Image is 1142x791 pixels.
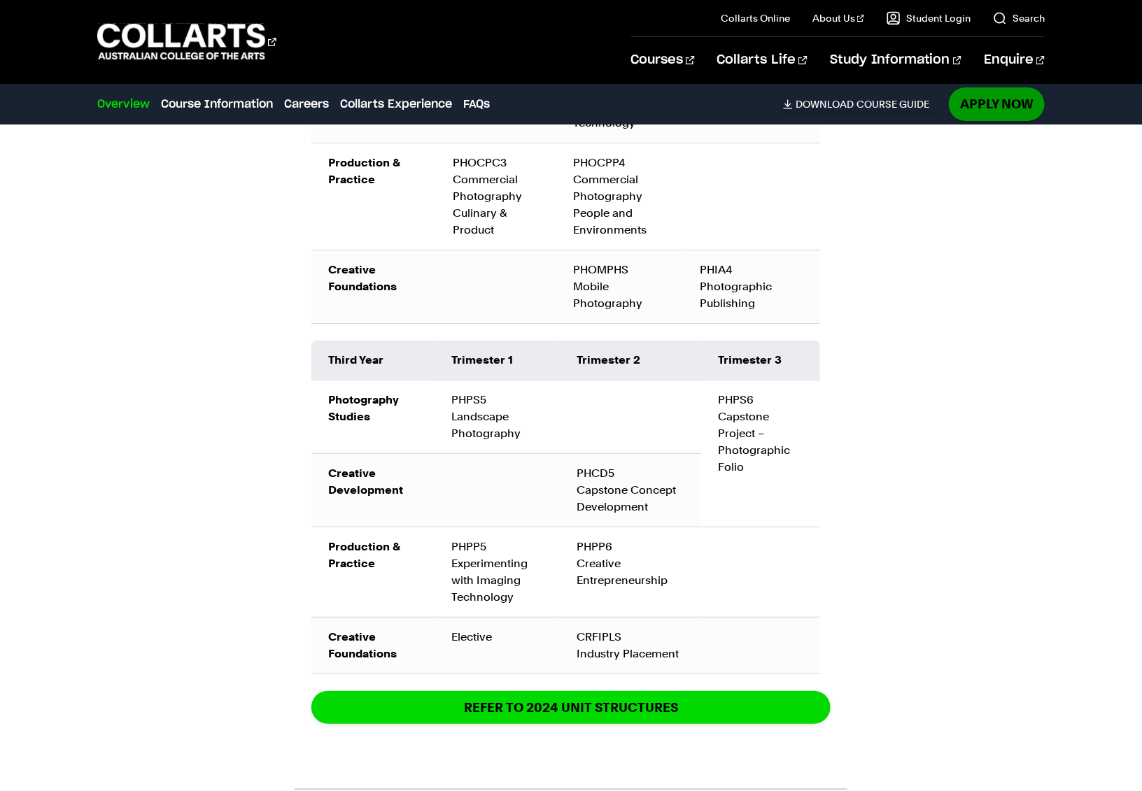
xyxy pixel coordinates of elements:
[887,11,971,25] a: Student Login
[701,380,820,527] td: PHPS6 Capstone Project – Photographic Folio
[949,87,1045,120] a: Apply Now
[631,37,695,83] a: Courses
[556,143,683,250] td: PHOCPP4 Commercial Photography People and Environments
[328,393,399,423] strong: Photography Studies
[97,96,150,113] a: Overview
[560,617,701,674] td: CRFIPLS Industry Placement
[284,96,329,113] a: Careers
[435,527,560,617] td: PHPP5 Experimenting with Imaging Technology
[435,617,560,674] td: Elective
[993,11,1045,25] a: Search
[328,630,397,660] strong: Creative Foundations
[328,263,397,293] strong: Creative Foundations
[717,37,808,83] a: Collarts Life
[560,341,701,380] td: Trimester 2
[560,453,701,527] td: PHCD5 Capstone Concept Development
[463,96,490,113] a: FAQs
[721,11,791,25] a: Collarts Online
[311,691,831,724] a: REFER TO 2024 unit structures
[328,540,400,570] strong: Production & Practice
[328,466,403,497] strong: Creative Development
[435,341,560,380] td: Trimester 1
[97,22,276,62] div: Go to homepage
[311,341,435,380] td: Third Year
[813,11,865,25] a: About Us
[701,341,820,380] td: Trimester 3
[161,96,273,113] a: Course Information
[984,37,1045,83] a: Enquire
[783,98,940,111] a: DownloadCourse Guide
[683,250,820,323] td: PHIA4 Photographic Publishing
[556,250,683,323] td: PHOMPHS Mobile Photography
[436,143,556,250] td: PHOCPC3 Commercial Photography Culinary & Product
[340,96,452,113] a: Collarts Experience
[328,156,400,186] strong: Production & Practice
[796,98,854,111] span: Download
[435,380,560,453] td: PHPS5 Landscape Photography
[560,527,701,617] td: PHPP6 Creative Entrepreneurship
[830,37,961,83] a: Study Information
